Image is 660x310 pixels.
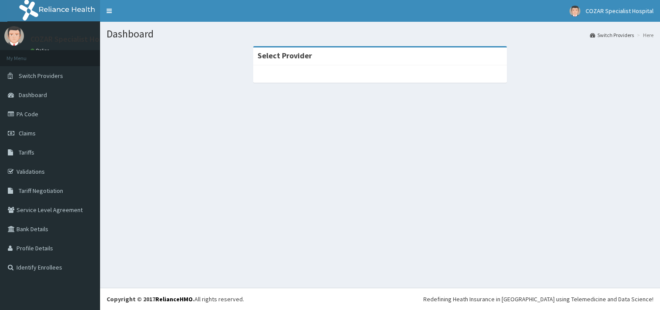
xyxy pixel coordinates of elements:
[19,187,63,195] span: Tariff Negotiation
[19,129,36,137] span: Claims
[30,35,118,43] p: COZAR Specialist Hospital
[100,288,660,310] footer: All rights reserved.
[635,31,653,39] li: Here
[107,295,194,303] strong: Copyright © 2017 .
[590,31,634,39] a: Switch Providers
[155,295,193,303] a: RelianceHMO
[570,6,580,17] img: User Image
[19,148,34,156] span: Tariffs
[19,91,47,99] span: Dashboard
[4,26,24,46] img: User Image
[423,295,653,303] div: Redefining Heath Insurance in [GEOGRAPHIC_DATA] using Telemedicine and Data Science!
[586,7,653,15] span: COZAR Specialist Hospital
[19,72,63,80] span: Switch Providers
[258,51,312,61] strong: Select Provider
[107,28,653,40] h1: Dashboard
[30,47,51,54] a: Online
